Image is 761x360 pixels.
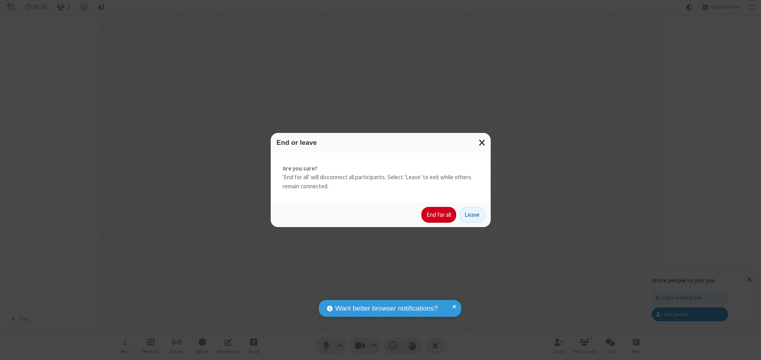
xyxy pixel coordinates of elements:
h3: End or leave [277,139,485,146]
div: 'End for all' will disconnect all participants. Select 'Leave' to exit while others remain connec... [271,152,491,203]
span: Want better browser notifications? [335,303,438,314]
button: Leave [459,207,485,223]
button: Close modal [474,133,491,152]
strong: Are you sure? [283,164,479,173]
button: End for all [421,207,456,223]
